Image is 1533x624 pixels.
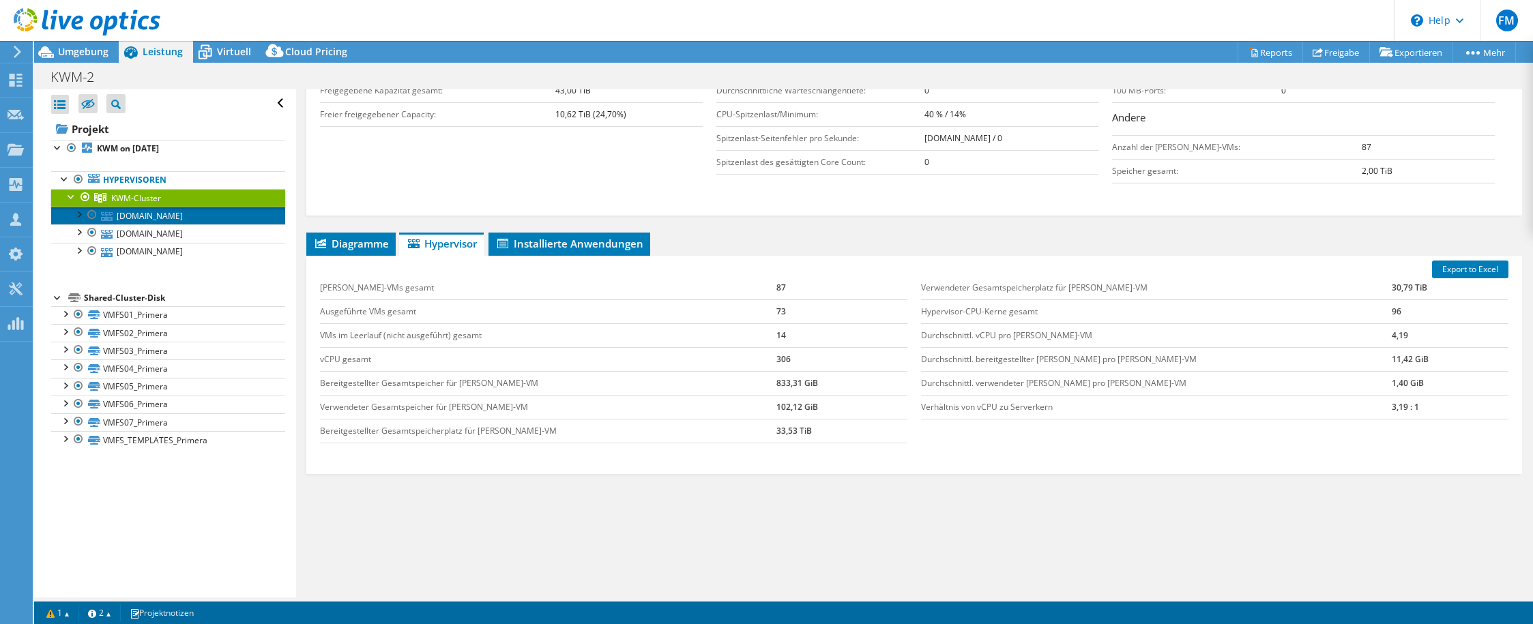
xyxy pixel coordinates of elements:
a: VMFS07_Primera [51,413,285,431]
td: Freigegebene Kapazität gesamt: [320,78,555,102]
td: Spitzenlast des gesättigten Core Count: [716,150,924,174]
span: Installierte Anwendungen [495,237,643,250]
td: Anzahl der [PERSON_NAME]-VMs: [1112,135,1362,159]
td: Verhältnis von vCPU zu Serverkern [921,395,1392,419]
td: 1,40 GiB [1392,371,1508,395]
td: 100 MB-Ports: [1112,78,1281,102]
td: 87 [776,276,908,300]
b: 87 [1362,141,1371,153]
b: 10,62 TiB (24,70%) [555,108,626,120]
a: Export to Excel [1432,261,1508,278]
td: 833,31 GiB [776,371,908,395]
td: Verwendeter Gesamtspeicherplatz für [PERSON_NAME]-VM [921,276,1392,300]
a: VMFS04_Primera [51,359,285,377]
td: Speicher gesamt: [1112,159,1362,183]
a: VMFS06_Primera [51,396,285,413]
a: KWM-Cluster [51,189,285,207]
a: VMFS01_Primera [51,306,285,324]
td: CPU-Spitzenlast/Minimum: [716,102,924,126]
a: [DOMAIN_NAME] [51,243,285,261]
span: Cloud Pricing [285,45,347,58]
a: VMFS_TEMPLATES_Primera [51,431,285,449]
h3: Andere [1112,110,1494,128]
a: Mehr [1452,42,1516,63]
h1: KWM-2 [44,70,115,85]
td: Freier freigegebener Capacity: [320,102,555,126]
svg: \n [1411,14,1423,27]
span: Hypervisor [406,237,477,250]
td: 30,79 TiB [1392,276,1508,300]
a: Reports [1238,42,1303,63]
td: Ausgeführte VMs gesamt [320,299,776,323]
span: Virtuell [217,45,251,58]
td: Verwendeter Gesamtspeicher für [PERSON_NAME]-VM [320,395,776,419]
a: Freigabe [1302,42,1370,63]
span: Leistung [143,45,183,58]
a: VMFS05_Primera [51,378,285,396]
td: 33,53 TiB [776,419,908,443]
td: Durchschnittliche Warteschlangentiefe: [716,78,924,102]
b: 0 [1281,85,1286,96]
a: Projektnotizen [120,604,203,621]
td: Bereitgestellter Gesamtspeicherplatz für [PERSON_NAME]-VM [320,419,776,443]
a: Exportieren [1369,42,1453,63]
b: KWM on [DATE] [97,143,159,154]
a: [DOMAIN_NAME] [51,207,285,224]
b: [DOMAIN_NAME] / 0 [924,132,1002,144]
td: Bereitgestellter Gesamtspeicher für [PERSON_NAME]-VM [320,371,776,395]
a: 2 [78,604,121,621]
td: 3,19 : 1 [1392,395,1508,419]
td: vCPU gesamt [320,347,776,371]
td: 96 [1392,299,1508,323]
td: Spitzenlast-Seitenfehler pro Sekunde: [716,126,924,150]
a: VMFS03_Primera [51,342,285,359]
td: Durchschnittl. verwendeter [PERSON_NAME] pro [PERSON_NAME]-VM [921,371,1392,395]
td: Durchschnittl. vCPU pro [PERSON_NAME]-VM [921,323,1392,347]
b: 2,00 TiB [1362,165,1392,177]
b: 0 [924,156,929,168]
b: 43,00 TiB [555,85,591,96]
span: Diagramme [313,237,389,250]
td: 306 [776,347,908,371]
div: Shared-Cluster-Disk [84,290,285,306]
span: Umgebung [58,45,108,58]
td: 11,42 GiB [1392,347,1508,371]
td: [PERSON_NAME]-VMs gesamt [320,276,776,300]
b: 0 [924,85,929,96]
a: Projekt [51,118,285,140]
span: FM [1496,10,1518,31]
a: Hypervisoren [51,171,285,189]
b: 40 % / 14% [924,108,966,120]
td: 4,19 [1392,323,1508,347]
td: 14 [776,323,908,347]
a: [DOMAIN_NAME] [51,224,285,242]
td: 73 [776,299,908,323]
a: 1 [37,604,79,621]
a: KWM on [DATE] [51,140,285,158]
td: VMs im Leerlauf (nicht ausgeführt) gesamt [320,323,776,347]
td: Durchschnittl. bereitgestellter [PERSON_NAME] pro [PERSON_NAME]-VM [921,347,1392,371]
span: KWM-Cluster [111,192,161,204]
a: VMFS02_Primera [51,324,285,342]
td: 102,12 GiB [776,395,908,419]
td: Hypervisor-CPU-Kerne gesamt [921,299,1392,323]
